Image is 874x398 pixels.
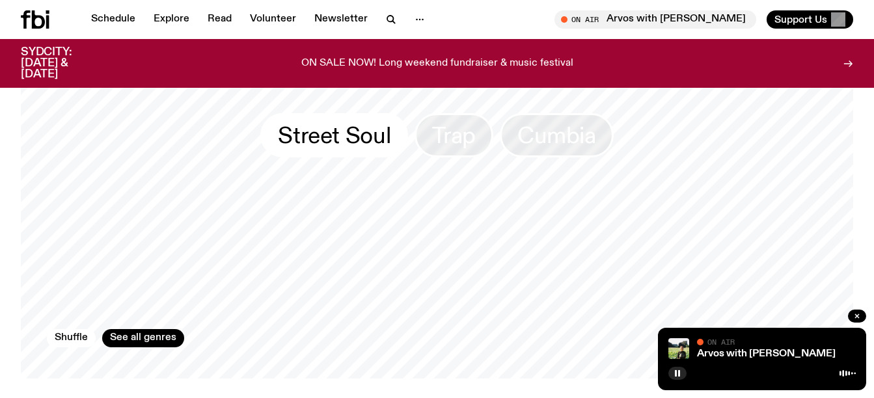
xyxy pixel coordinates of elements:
[767,10,853,29] button: Support Us
[278,123,390,148] span: Street Soul
[83,10,143,29] a: Schedule
[415,113,493,157] a: Trap
[301,58,573,70] p: ON SALE NOW! Long weekend fundraiser & music festival
[774,14,827,25] span: Support Us
[242,10,304,29] a: Volunteer
[517,123,596,148] span: Cumbia
[697,349,836,359] a: Arvos with [PERSON_NAME]
[432,123,476,148] span: Trap
[200,10,239,29] a: Read
[21,47,104,80] h3: SYDCITY: [DATE] & [DATE]
[146,10,197,29] a: Explore
[260,113,408,157] a: Street Soul
[668,338,689,359] img: Bri is smiling and wearing a black t-shirt. She is standing in front of a lush, green field. Ther...
[47,329,96,347] button: Shuffle
[554,10,756,29] button: On AirArvos with [PERSON_NAME]
[102,329,184,347] a: See all genres
[707,338,735,346] span: On Air
[307,10,376,29] a: Newsletter
[500,113,614,157] a: Cumbia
